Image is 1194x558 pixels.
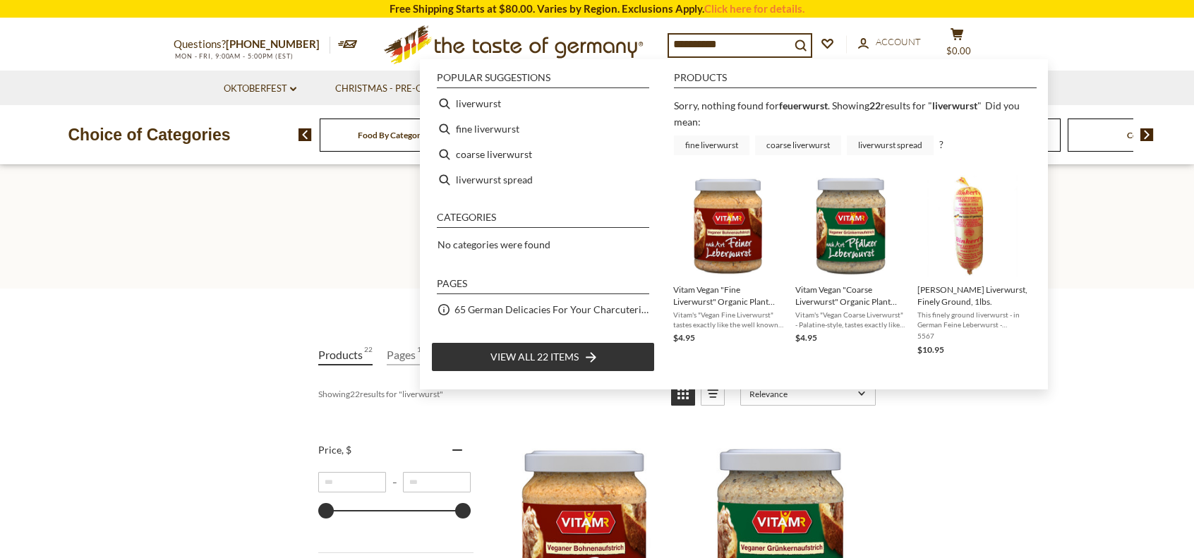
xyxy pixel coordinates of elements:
a: liverwurst spread [847,135,934,155]
a: View list mode [701,382,725,406]
a: View Products Tab [318,345,373,365]
a: 65 German Delicacies For Your Charcuterie Board [454,301,649,317]
span: 22 [364,345,373,364]
li: Vitam Vegan "Fine Liverwurst" Organic Plant Based Savory Spread, 4.2 oz [668,169,790,363]
span: $4.95 [673,332,695,343]
b: feuerwurst [779,99,828,111]
li: liverwurst [431,91,655,116]
b: 22 [350,389,360,399]
a: [PERSON_NAME] Liverwurst, Finely Ground, 1lbs.This finely ground liverwurst - in German Feine Leb... [917,175,1028,357]
a: coarse liverwurst [755,135,841,155]
div: Showing results for " " [318,382,661,406]
span: Vitam Vegan "Coarse Liverwurst" Organic Plant Based Savory Spread, 4.2 oz [795,284,906,308]
li: Popular suggestions [437,73,649,88]
span: 1 [417,345,421,364]
button: $0.00 [936,28,978,63]
img: next arrow [1140,128,1154,141]
img: previous arrow [298,128,312,141]
span: $10.95 [917,344,944,355]
span: – [386,477,403,487]
span: Relevance [749,389,853,399]
span: Price [318,444,351,456]
span: Account [876,36,921,47]
span: $0.00 [946,45,971,56]
a: [PHONE_NUMBER] [226,37,320,50]
input: Minimum value [318,472,386,492]
li: Vitam Vegan "Coarse Liverwurst" Organic Plant Based Savory Spread, 4.2 oz [790,169,912,363]
p: Questions? [174,35,330,54]
li: fine liverwurst [431,116,655,142]
div: Did you mean: ? [674,99,1020,151]
span: Sorry, nothing found for . [674,99,830,111]
span: , $ [342,444,351,456]
li: View all 22 items [431,342,655,372]
a: Click here for details. [704,2,804,15]
span: Showing results for " " [832,99,982,111]
span: Vitam's "Vegan Coarse Liverwurst" - Palatine-style, tastes exactly like the well known coarsely g... [795,310,906,329]
a: Food By Category [358,130,425,140]
a: View grid mode [671,382,695,406]
input: Maximum value [403,472,471,492]
a: Oktoberfest [224,81,296,97]
span: Vitam Vegan "Fine Liverwurst" Organic Plant Based Savory Spread, 4.2 oz [673,284,784,308]
a: Account [858,35,921,50]
li: Categories [437,212,649,228]
a: Vitam Vegan "Coarse Liverwurst" Organic Plant Based Savory Spread, 4.2 ozVitam's "Vegan Coarse Li... [795,175,906,357]
a: View Pages Tab [387,345,421,365]
span: MON - FRI, 9:00AM - 5:00PM (EST) [174,52,294,60]
span: View all 22 items [490,349,579,365]
span: [PERSON_NAME] Liverwurst, Finely Ground, 1lbs. [917,284,1028,308]
a: Sort options [740,382,876,406]
b: 22 [869,99,881,111]
span: $4.95 [795,332,817,343]
span: Vitam's "Vegan Fine Liverwurst" tastes exactly like the well known fine German Liverwurst spread,... [673,310,784,329]
h1: Search results [44,229,1150,260]
li: 65 German Delicacies For Your Charcuterie Board [431,297,655,322]
li: Products [674,73,1037,88]
span: 5567 [917,331,1028,341]
a: Cereal [1127,130,1151,140]
li: coarse liverwurst [431,142,655,167]
a: fine liverwurst [674,135,749,155]
a: liverwurst [932,99,977,111]
li: Binkert's Liverwurst, Finely Ground, 1lbs. [912,169,1034,363]
a: Christmas - PRE-ORDER [335,81,456,97]
span: No categories were found [438,238,550,250]
li: liverwurst spread [431,167,655,193]
li: Pages [437,279,649,294]
div: Instant Search Results [420,59,1048,389]
a: Vitam Vegan "Fine Liverwurst" Organic Plant Based Savory Spread, 4.2 ozVitam's "Vegan Fine Liverw... [673,175,784,357]
span: This finely ground liverwurst - in German Feine Leberwurst - contains pork and veal liver, prime ... [917,310,1028,329]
